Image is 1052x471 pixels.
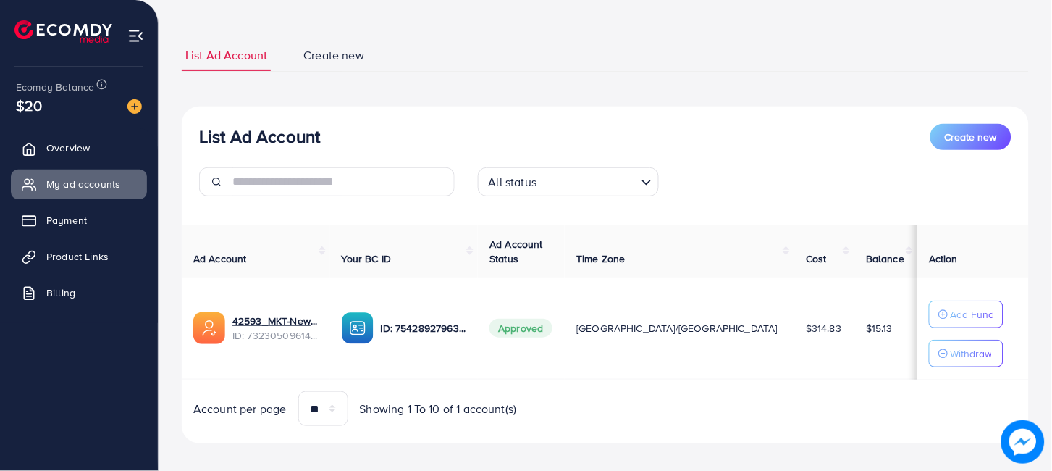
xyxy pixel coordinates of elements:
[46,141,90,155] span: Overview
[232,314,319,343] div: <span class='underline'>42593_MKT-New_1705030690861</span></br>7323050961424007170
[929,301,1003,328] button: Add Fund
[185,47,267,64] span: List Ad Account
[232,328,319,343] span: ID: 7323050961424007170
[1001,420,1045,464] img: image
[930,124,1011,150] button: Create new
[127,99,142,114] img: image
[11,278,147,307] a: Billing
[46,249,109,264] span: Product Links
[11,206,147,235] a: Payment
[14,20,112,43] img: logo
[950,306,994,323] p: Add Fund
[866,251,904,266] span: Balance
[193,401,287,417] span: Account per page
[46,285,75,300] span: Billing
[11,133,147,162] a: Overview
[486,172,540,193] span: All status
[193,251,247,266] span: Ad Account
[950,345,992,362] p: Withdraw
[929,251,958,266] span: Action
[342,251,392,266] span: Your BC ID
[16,80,94,94] span: Ecomdy Balance
[576,321,778,335] span: [GEOGRAPHIC_DATA]/[GEOGRAPHIC_DATA]
[303,47,364,64] span: Create new
[806,251,827,266] span: Cost
[199,126,320,147] h3: List Ad Account
[360,401,517,417] span: Showing 1 To 10 of 1 account(s)
[806,321,841,335] span: $314.83
[11,170,147,199] a: My ad accounts
[866,321,893,335] span: $15.13
[478,167,659,196] div: Search for option
[541,169,635,193] input: Search for option
[381,320,467,337] p: ID: 7542892796370649089
[489,319,552,338] span: Approved
[342,312,374,344] img: ic-ba-acc.ded83a64.svg
[193,312,225,344] img: ic-ads-acc.e4c84228.svg
[232,314,319,328] a: 42593_MKT-New_1705030690861
[16,95,42,116] span: $20
[929,340,1003,367] button: Withdraw
[46,177,120,191] span: My ad accounts
[945,130,997,144] span: Create new
[127,28,144,44] img: menu
[576,251,625,266] span: Time Zone
[46,213,87,228] span: Payment
[489,237,543,266] span: Ad Account Status
[11,242,147,271] a: Product Links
